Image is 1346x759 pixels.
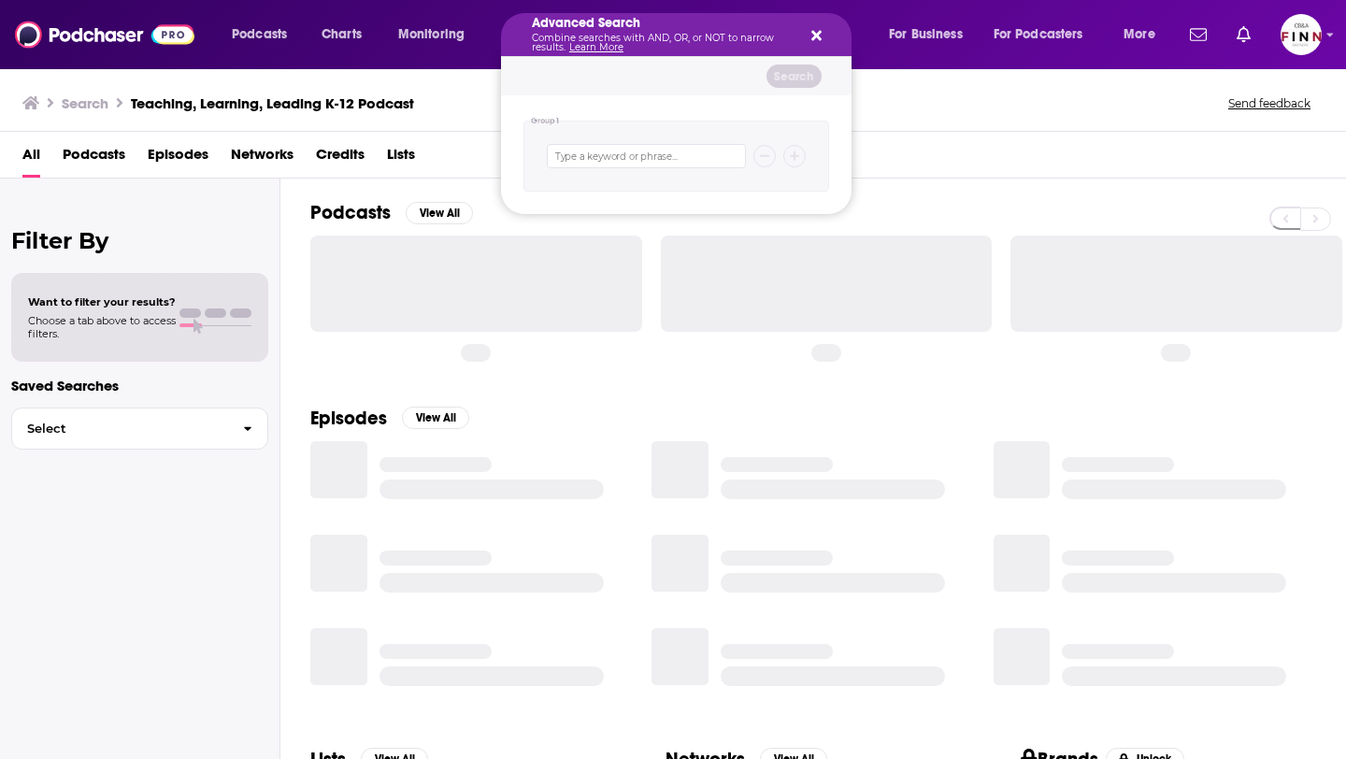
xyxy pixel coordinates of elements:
[1110,20,1179,50] button: open menu
[310,407,469,430] a: EpisodesView All
[63,139,125,178] a: Podcasts
[131,94,414,112] h3: Teaching, Learning, Leading K-12 Podcast
[569,41,623,53] a: Learn More
[322,21,362,48] span: Charts
[387,139,415,178] a: Lists
[219,20,311,50] button: open menu
[22,139,40,178] a: All
[547,144,746,168] input: Type a keyword or phrase...
[231,139,294,178] a: Networks
[994,21,1083,48] span: For Podcasters
[532,34,791,52] p: Combine searches with AND, OR, or NOT to narrow results.
[28,314,176,340] span: Choose a tab above to access filters.
[1281,14,1322,55] button: Show profile menu
[1124,21,1155,48] span: More
[15,17,194,52] img: Podchaser - Follow, Share and Rate Podcasts
[11,408,268,450] button: Select
[385,20,489,50] button: open menu
[28,295,176,308] span: Want to filter your results?
[1281,14,1322,55] span: Logged in as FINNMadison
[11,377,268,394] p: Saved Searches
[310,201,391,224] h2: Podcasts
[310,407,387,430] h2: Episodes
[402,407,469,429] button: View All
[1229,19,1258,50] a: Show notifications dropdown
[981,20,1110,50] button: open menu
[232,21,287,48] span: Podcasts
[406,202,473,224] button: View All
[1182,19,1214,50] a: Show notifications dropdown
[316,139,365,178] a: Credits
[889,21,963,48] span: For Business
[62,94,108,112] h3: Search
[519,13,869,56] div: Search podcasts, credits, & more...
[11,227,268,254] h2: Filter By
[876,20,986,50] button: open menu
[309,20,373,50] a: Charts
[531,117,560,125] h4: Group 1
[1223,95,1316,111] button: Send feedback
[398,21,465,48] span: Monitoring
[310,201,473,224] a: PodcastsView All
[148,139,208,178] a: Episodes
[766,64,822,88] button: Search
[1281,14,1322,55] img: User Profile
[12,422,228,435] span: Select
[532,17,791,30] h5: Advanced Search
